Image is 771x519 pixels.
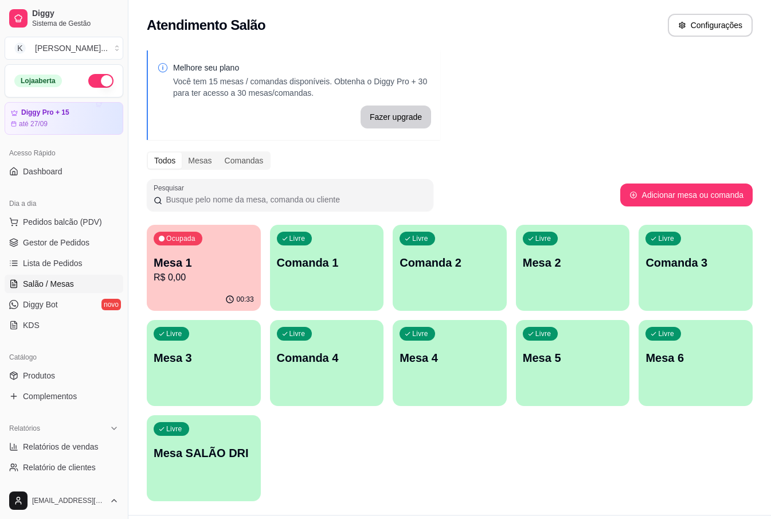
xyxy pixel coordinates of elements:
[5,5,123,32] a: DiggySistema de Gestão
[412,329,428,338] p: Livre
[237,295,254,304] p: 00:33
[523,350,623,366] p: Mesa 5
[523,255,623,271] p: Mesa 2
[23,216,102,228] span: Pedidos balcão (PDV)
[166,329,182,338] p: Livre
[5,194,123,213] div: Dia a dia
[182,153,218,169] div: Mesas
[154,255,254,271] p: Mesa 1
[32,496,105,505] span: [EMAIL_ADDRESS][DOMAIN_NAME]
[32,19,119,28] span: Sistema de Gestão
[147,225,261,311] button: OcupadaMesa 1R$ 0,0000:33
[173,62,431,73] p: Melhore seu plano
[5,144,123,162] div: Acesso Rápido
[148,153,182,169] div: Todos
[535,234,551,243] p: Livre
[277,255,377,271] p: Comanda 1
[23,391,77,402] span: Complementos
[400,255,500,271] p: Comanda 2
[645,255,746,271] p: Comanda 3
[5,438,123,456] a: Relatórios de vendas
[19,119,48,128] article: até 27/09
[154,183,188,193] label: Pesquisar
[166,424,182,434] p: Livre
[32,9,119,19] span: Diggy
[5,487,123,514] button: [EMAIL_ADDRESS][DOMAIN_NAME]
[535,329,551,338] p: Livre
[5,458,123,477] a: Relatório de clientes
[400,350,500,366] p: Mesa 4
[620,184,753,206] button: Adicionar mesa ou comanda
[35,42,108,54] div: [PERSON_NAME] ...
[516,225,630,311] button: LivreMesa 2
[5,102,123,135] a: Diggy Pro + 15até 27/09
[5,37,123,60] button: Select a team
[154,271,254,284] p: R$ 0,00
[218,153,270,169] div: Comandas
[412,234,428,243] p: Livre
[9,424,40,433] span: Relatórios
[23,299,58,310] span: Diggy Bot
[23,257,83,269] span: Lista de Pedidos
[5,233,123,252] a: Gestor de Pedidos
[23,237,89,248] span: Gestor de Pedidos
[5,387,123,405] a: Complementos
[88,74,114,88] button: Alterar Status
[277,350,377,366] p: Comanda 4
[270,320,384,406] button: LivreComanda 4
[173,76,431,99] p: Você tem 15 mesas / comandas disponíveis. Obtenha o Diggy Pro + 30 para ter acesso a 30 mesas/com...
[5,162,123,181] a: Dashboard
[21,108,69,117] article: Diggy Pro + 15
[289,329,306,338] p: Livre
[639,320,753,406] button: LivreMesa 6
[393,225,507,311] button: LivreComanda 2
[658,234,674,243] p: Livre
[154,445,254,461] p: Mesa SALÃO DRI
[23,166,62,177] span: Dashboard
[23,370,55,381] span: Produtos
[270,225,384,311] button: LivreComanda 1
[14,75,62,87] div: Loja aberta
[23,319,40,331] span: KDS
[147,415,261,501] button: LivreMesa SALÃO DRI
[166,234,195,243] p: Ocupada
[23,462,96,473] span: Relatório de clientes
[5,213,123,231] button: Pedidos balcão (PDV)
[23,278,74,290] span: Salão / Mesas
[5,254,123,272] a: Lista de Pedidos
[154,350,254,366] p: Mesa 3
[5,366,123,385] a: Produtos
[5,348,123,366] div: Catálogo
[23,441,99,452] span: Relatórios de vendas
[162,194,426,205] input: Pesquisar
[5,275,123,293] a: Salão / Mesas
[645,350,746,366] p: Mesa 6
[668,14,753,37] button: Configurações
[5,295,123,314] a: Diggy Botnovo
[393,320,507,406] button: LivreMesa 4
[14,42,26,54] span: K
[658,329,674,338] p: Livre
[5,479,123,497] a: Relatório de mesas
[516,320,630,406] button: LivreMesa 5
[147,320,261,406] button: LivreMesa 3
[147,16,265,34] h2: Atendimento Salão
[361,106,431,128] button: Fazer upgrade
[639,225,753,311] button: LivreComanda 3
[5,316,123,334] a: KDS
[289,234,306,243] p: Livre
